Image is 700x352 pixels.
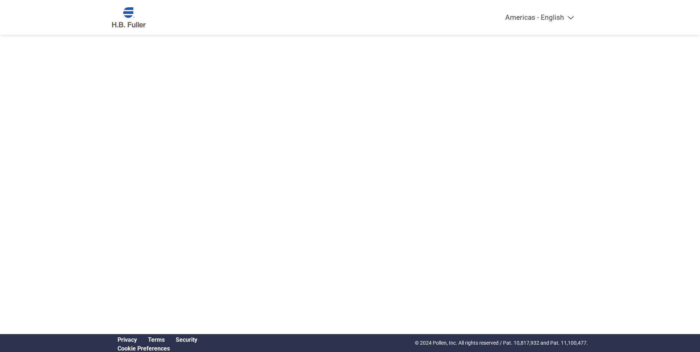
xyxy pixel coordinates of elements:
img: H.B. Fuller [112,7,146,27]
a: Security [176,336,197,343]
a: Terms [148,336,165,343]
a: Cookie Preferences, opens a dedicated popup modal window [118,345,170,352]
a: Privacy [118,336,137,343]
div: Open Cookie Preferences Modal [112,345,203,352]
p: © 2024 Pollen, Inc. All rights reserved / Pat. 10,817,932 and Pat. 11,100,477. [415,339,588,347]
